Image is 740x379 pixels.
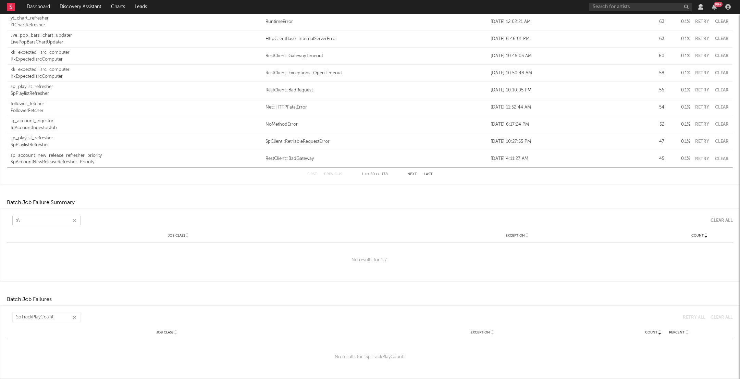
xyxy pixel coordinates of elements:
[266,36,488,42] a: HttpClientBase::InternalServerError
[11,84,262,90] div: sp_playlist_refresher
[491,36,639,42] div: [DATE] 6:46:01 PM
[642,36,664,42] div: 63
[266,138,488,145] a: SpClient::RetriableRequestError
[266,155,488,162] div: RestClient::BadGateway
[642,138,664,145] div: 47
[11,39,262,46] div: LivePopBarsChartUpdater
[356,170,394,179] div: 1 50 178
[678,315,705,320] button: Retry All
[11,142,262,149] div: SpPlaylistRefresher
[407,173,417,176] button: Next
[714,122,729,127] button: Clear
[506,233,525,238] span: Exception
[714,2,723,7] div: 99 +
[266,70,488,77] div: RestClient::Exceptions::OpenTimeout
[11,73,262,80] div: KkExpectedIsrcComputer
[11,56,262,63] div: KkExpectedIsrcComputer
[266,53,488,60] a: RestClient::GatewayTimeout
[11,152,262,166] a: sp_account_new_release_refresher_prioritySpAccountNewReleaseRefresher::Priority
[668,87,690,94] div: 0.1 %
[11,15,262,22] div: yt_chart_refresher
[491,104,639,111] div: [DATE] 11:52:44 AM
[12,216,81,225] input: Search...
[693,139,711,144] button: Retry
[11,152,262,159] div: sp_account_new_release_refresher_priority
[11,108,262,114] div: FollowerFetcher
[589,3,692,11] input: Search for artists
[714,105,729,110] button: Clear
[642,104,664,111] div: 54
[668,155,690,162] div: 0.1 %
[714,88,729,92] button: Clear
[11,101,262,114] a: follower_fetcherFollowerFetcher
[714,139,729,144] button: Clear
[11,118,262,125] div: ig_account_ingestor
[668,138,690,145] div: 0.1 %
[491,138,639,145] div: [DATE] 10:27:55 PM
[714,20,729,24] button: Clear
[491,53,639,60] div: [DATE] 10:45:03 AM
[11,84,262,97] a: sp_playlist_refresherSpPlaylistRefresher
[683,315,705,320] div: Retry All
[642,70,664,77] div: 58
[645,330,657,334] span: Count
[156,330,173,334] span: Job Class
[642,121,664,128] div: 52
[491,70,639,77] div: [DATE] 10:50:48 AM
[712,4,717,10] button: 99+
[266,87,488,94] a: RestClient::BadRequest
[471,330,490,334] span: Exception
[11,135,262,142] div: sp_playlist_refresher
[11,135,262,148] a: sp_playlist_refresherSpPlaylistRefresher
[491,18,639,25] div: [DATE] 12:02:21 AM
[11,66,262,80] a: kk_expected_isrc_computerKkExpectedIsrcComputer
[266,121,488,128] a: NoMethodError
[7,339,733,375] div: No results for " SpTrackPlayCount ".
[12,313,81,322] input: Search...
[711,315,733,320] div: Clear All
[691,233,704,238] span: Count
[11,90,262,97] div: SpPlaylistRefresher
[11,66,262,73] div: kk_expected_isrc_computer
[11,22,262,29] div: YtChartRefresher
[642,18,664,25] div: 63
[376,173,380,176] span: of
[693,157,711,161] button: Retry
[11,32,262,46] a: live_pop_bars_chart_updaterLivePopBarsChartUpdater
[714,37,729,41] button: Clear
[642,155,664,162] div: 45
[693,20,711,24] button: Retry
[642,53,664,60] div: 60
[266,18,488,25] div: RuntimeError
[668,53,690,60] div: 0.1 %
[693,122,711,127] button: Retry
[668,121,690,128] div: 0.1 %
[11,32,262,39] div: live_pop_bars_chart_updater
[711,218,733,223] div: Clear All
[714,157,729,161] button: Clear
[11,101,262,108] div: follower_fetcher
[668,104,690,111] div: 0.1 %
[11,118,262,131] a: ig_account_ingestorIgAccountIngestorJob
[491,155,639,162] div: [DATE] 4:11:27 AM
[7,242,733,278] div: No results for " s\ ".
[11,159,262,166] div: SpAccountNewReleaseRefresher::Priority
[693,88,711,92] button: Retry
[642,87,664,94] div: 56
[668,36,690,42] div: 0.1 %
[714,54,729,58] button: Clear
[11,49,262,63] a: kk_expected_isrc_computerKkExpectedIsrcComputer
[266,104,488,111] a: Net::HTTPFatalError
[693,71,711,75] button: Retry
[365,173,369,176] span: to
[669,330,684,334] span: Percent
[7,199,75,207] div: Batch Job Failure Summary
[693,105,711,110] button: Retry
[714,71,729,75] button: Clear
